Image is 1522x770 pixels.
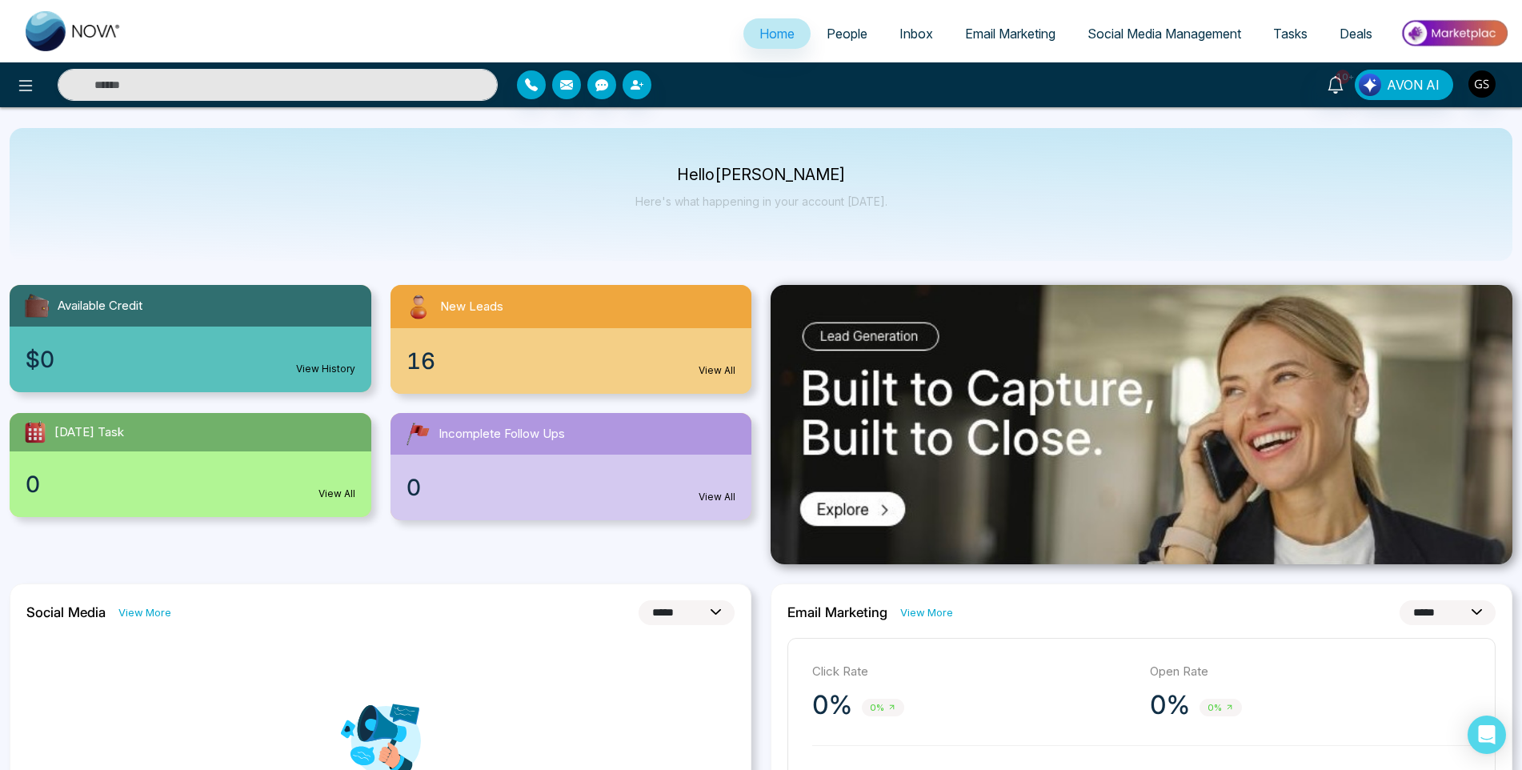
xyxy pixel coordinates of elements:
img: Lead Flow [1359,74,1381,96]
img: todayTask.svg [22,419,48,445]
span: Tasks [1273,26,1308,42]
span: Email Marketing [965,26,1055,42]
p: 0% [812,689,852,721]
a: 10+ [1316,70,1355,98]
a: Social Media Management [1071,18,1257,49]
a: View More [900,605,953,620]
span: 0% [1200,699,1242,717]
a: View History [296,362,355,376]
span: AVON AI [1387,75,1440,94]
span: 0 [407,471,421,504]
a: Incomplete Follow Ups0View All [381,413,762,520]
a: People [811,18,883,49]
a: View All [699,363,735,378]
a: View All [318,487,355,501]
span: 0% [862,699,904,717]
a: View All [699,490,735,504]
span: 0 [26,467,40,501]
p: Here's what happening in your account [DATE]. [635,195,887,208]
p: Click Rate [812,663,1134,681]
p: Hello [PERSON_NAME] [635,168,887,182]
a: Tasks [1257,18,1324,49]
img: newLeads.svg [403,291,434,322]
a: Deals [1324,18,1388,49]
span: 10+ [1336,70,1350,84]
p: Open Rate [1150,663,1472,681]
img: User Avatar [1468,70,1496,98]
a: View More [118,605,171,620]
span: Deals [1340,26,1372,42]
span: 16 [407,344,435,378]
img: followUps.svg [403,419,432,448]
span: [DATE] Task [54,423,124,442]
a: Inbox [883,18,949,49]
h2: Social Media [26,604,106,620]
button: AVON AI [1355,70,1453,100]
a: Home [743,18,811,49]
span: Incomplete Follow Ups [439,425,565,443]
span: Social Media Management [1087,26,1241,42]
span: Home [759,26,795,42]
span: Inbox [899,26,933,42]
span: Available Credit [58,297,142,315]
img: . [771,285,1512,564]
h2: Email Marketing [787,604,887,620]
span: $0 [26,343,54,376]
img: Market-place.gif [1396,15,1512,51]
p: 0% [1150,689,1190,721]
span: New Leads [440,298,503,316]
a: Email Marketing [949,18,1071,49]
span: People [827,26,867,42]
img: availableCredit.svg [22,291,51,320]
a: New Leads16View All [381,285,762,394]
div: Open Intercom Messenger [1468,716,1506,754]
img: Nova CRM Logo [26,11,122,51]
